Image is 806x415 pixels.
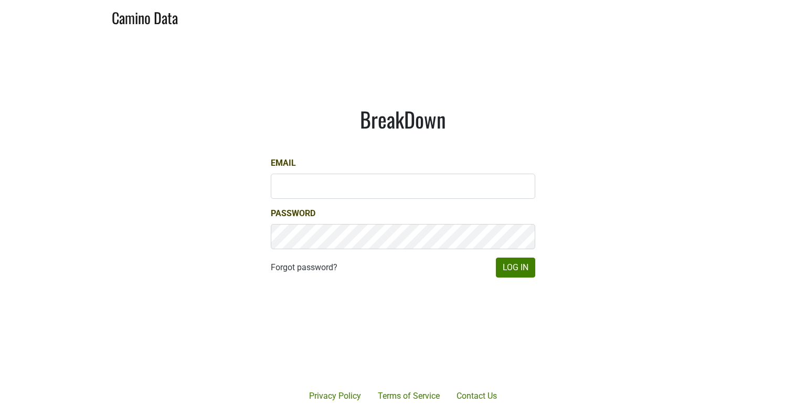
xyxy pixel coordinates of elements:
[301,386,369,407] a: Privacy Policy
[369,386,448,407] a: Terms of Service
[271,261,337,274] a: Forgot password?
[112,4,178,29] a: Camino Data
[496,258,535,278] button: Log In
[271,107,535,132] h1: BreakDown
[271,157,296,169] label: Email
[271,207,315,220] label: Password
[448,386,505,407] a: Contact Us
